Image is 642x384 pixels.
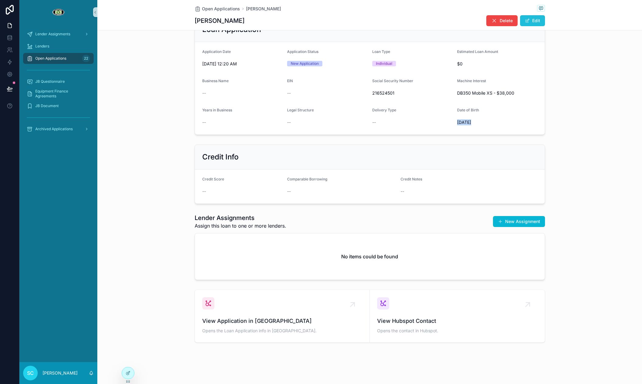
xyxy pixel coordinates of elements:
[341,253,398,260] h2: No items could be found
[377,328,537,334] span: Opens the contact in Hubspot.
[19,24,97,142] div: scrollable content
[195,214,286,222] h1: Lender Assignments
[195,16,245,25] h1: [PERSON_NAME]
[202,119,206,125] span: --
[202,317,362,325] span: View Application in [GEOGRAPHIC_DATA]
[372,90,453,96] span: 216524501
[35,103,59,108] span: JB Document
[493,216,545,227] button: New Assignment
[457,49,498,54] span: Estimated Loan Amount
[202,188,206,194] span: --
[202,79,229,83] span: Business Name
[52,7,64,17] img: App logo
[35,79,65,84] span: JB Questionnaire
[372,79,413,83] span: Social Security Number
[195,6,240,12] a: Open Applications
[287,108,314,112] span: Legal Structure
[195,290,370,342] a: View Application in [GEOGRAPHIC_DATA]Opens the Loan Application info in [GEOGRAPHIC_DATA].
[23,41,94,52] a: Lenders
[287,119,291,125] span: --
[486,15,518,26] button: Delete
[457,90,537,96] span: DB350 Mobile XS - $38,000
[457,119,537,125] span: [DATE]
[291,61,319,66] div: New Application
[202,328,362,334] span: Opens the Loan Application info in [GEOGRAPHIC_DATA].
[457,79,486,83] span: Machine Interest
[287,90,291,96] span: --
[23,88,94,99] a: Equipment Finance Agreements
[202,49,231,54] span: Application Date
[401,177,422,181] span: Credit Notes
[27,369,34,377] span: SC
[82,55,90,62] div: 22
[457,61,537,67] span: $0
[376,61,392,66] div: Individual
[35,56,66,61] span: Open Applications
[35,44,49,49] span: Lenders
[246,6,281,12] a: [PERSON_NAME]
[372,108,396,112] span: Delivery Type
[202,90,206,96] span: --
[23,76,94,87] a: JB Questionnaire
[287,79,293,83] span: EIN
[35,32,70,37] span: Lender Assignments
[401,188,404,194] span: --
[23,100,94,111] a: JB Document
[287,188,291,194] span: --
[23,124,94,134] a: Archived Applications
[287,177,327,181] span: Comparable Borrowing
[35,89,88,99] span: Equipment Finance Agreements
[202,177,224,181] span: Credit Score
[23,29,94,40] a: Lender Assignments
[520,15,545,26] button: Edit
[195,222,286,229] span: Assign this loan to one or more lenders.
[202,152,239,162] h2: Credit Info
[372,119,376,125] span: --
[457,108,479,112] span: Date of Birth
[202,108,232,112] span: Years in Business
[43,370,78,376] p: [PERSON_NAME]
[372,49,390,54] span: Loan Type
[377,317,537,325] span: View Hubspot Contact
[35,127,73,131] span: Archived Applications
[202,6,240,12] span: Open Applications
[500,18,513,24] span: Delete
[370,290,545,342] a: View Hubspot ContactOpens the contact in Hubspot.
[202,61,283,67] span: [DATE] 12:20 AM
[287,49,318,54] span: Application Status
[23,53,94,64] a: Open Applications22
